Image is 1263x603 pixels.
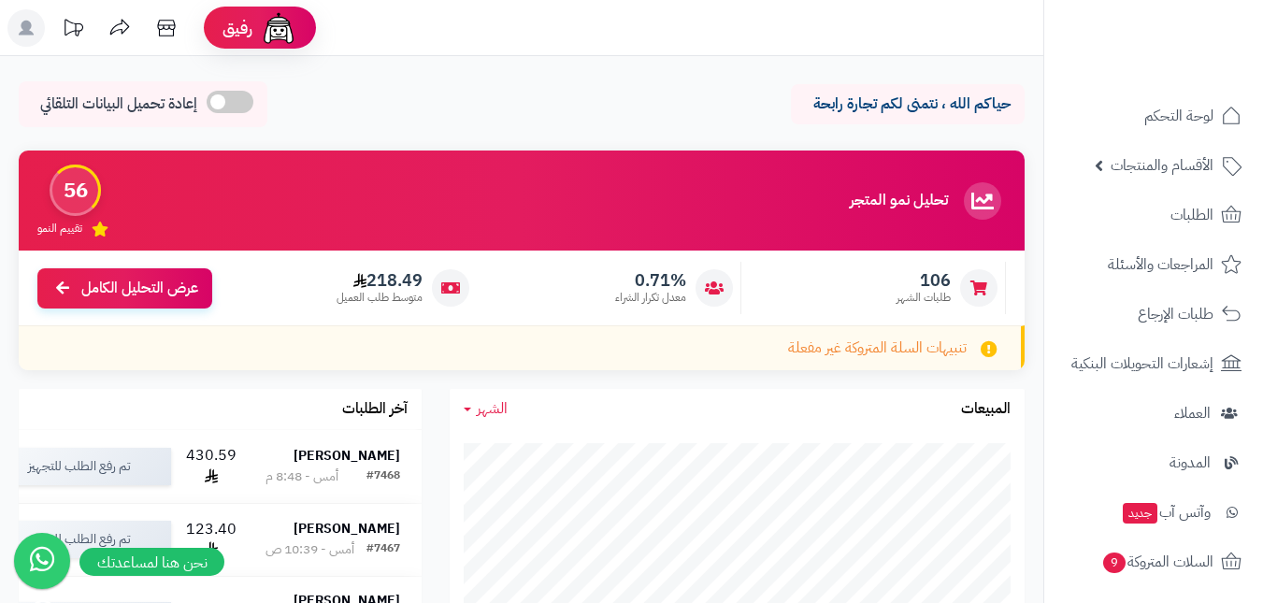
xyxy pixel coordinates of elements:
a: وآتس آبجديد [1055,490,1252,535]
div: أمس - 10:39 ص [266,540,354,559]
span: إشعارات التحويلات البنكية [1071,351,1213,377]
span: متوسط طلب العميل [337,290,423,306]
a: السلات المتروكة9 [1055,539,1252,584]
span: الطلبات [1170,202,1213,228]
strong: [PERSON_NAME] [294,519,400,538]
div: #7468 [366,467,400,486]
a: المدونة [1055,440,1252,485]
p: حياكم الله ، نتمنى لكم تجارة رابحة [805,93,1011,115]
span: طلبات الشهر [897,290,951,306]
span: 9 [1103,553,1126,573]
span: 106 [897,270,951,291]
a: إشعارات التحويلات البنكية [1055,341,1252,386]
span: المدونة [1170,450,1211,476]
a: المراجعات والأسئلة [1055,242,1252,287]
span: جديد [1123,503,1157,524]
h3: المبيعات [961,401,1011,418]
a: عرض التحليل الكامل [37,268,212,309]
td: 430.59 [179,430,244,503]
span: الشهر [477,397,508,420]
span: لوحة التحكم [1144,103,1213,129]
img: ai-face.png [260,9,297,47]
span: العملاء [1174,400,1211,426]
span: الأقسام والمنتجات [1111,152,1213,179]
span: معدل تكرار الشراء [615,290,686,306]
span: السلات المتروكة [1101,549,1213,575]
span: تنبيهات السلة المتروكة غير مفعلة [788,337,967,359]
td: 123.40 [179,504,244,577]
div: أمس - 8:48 م [266,467,338,486]
a: تحديثات المنصة [50,9,96,51]
a: العملاء [1055,391,1252,436]
strong: [PERSON_NAME] [294,446,400,466]
a: طلبات الإرجاع [1055,292,1252,337]
span: 0.71% [615,270,686,291]
span: المراجعات والأسئلة [1108,251,1213,278]
a: لوحة التحكم [1055,93,1252,138]
a: الطلبات [1055,193,1252,237]
span: وآتس آب [1121,499,1211,525]
span: طلبات الإرجاع [1138,301,1213,327]
span: إعادة تحميل البيانات التلقائي [40,93,197,115]
span: 218.49 [337,270,423,291]
span: تقييم النمو [37,221,82,237]
h3: آخر الطلبات [342,401,408,418]
div: #7467 [366,540,400,559]
span: رفيق [222,17,252,39]
a: الشهر [464,398,508,420]
h3: تحليل نمو المتجر [850,193,948,209]
span: عرض التحليل الكامل [81,278,198,299]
